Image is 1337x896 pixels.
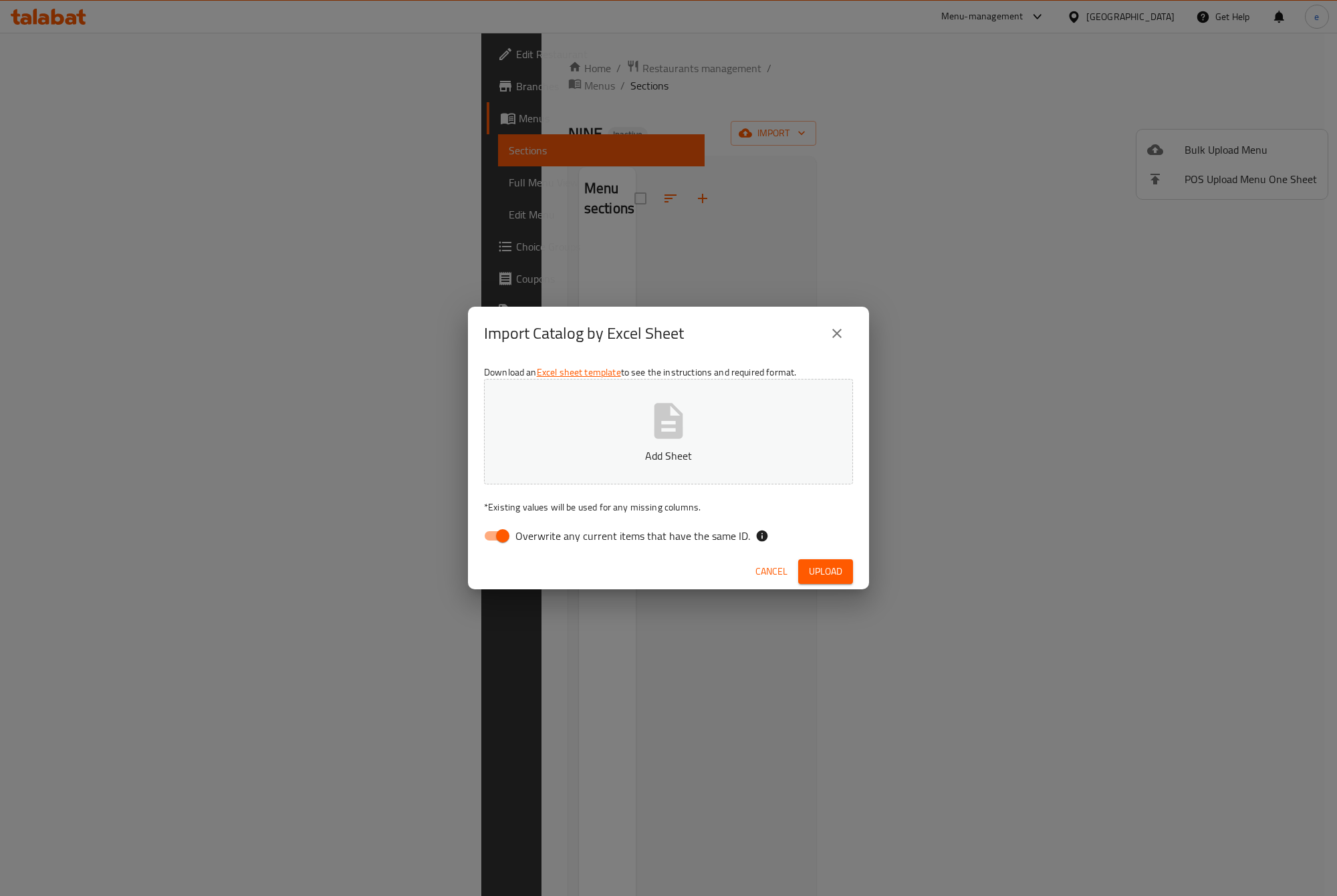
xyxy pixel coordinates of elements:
[798,559,853,584] button: Upload
[484,379,853,484] button: Add Sheet
[505,448,832,464] p: Add Sheet
[821,317,853,349] button: close
[537,363,621,381] a: Excel sheet template
[755,529,769,543] svg: If the overwrite option isn't selected, then the items that match an existing ID will be ignored ...
[515,528,750,544] span: Overwrite any current items that have the same ID.
[484,500,853,514] p: Existing values will be used for any missing columns.
[484,323,684,344] h2: Import Catalog by Excel Sheet
[755,563,787,580] span: Cancel
[750,559,793,584] button: Cancel
[809,563,842,580] span: Upload
[468,360,869,554] div: Download an to see the instructions and required format.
